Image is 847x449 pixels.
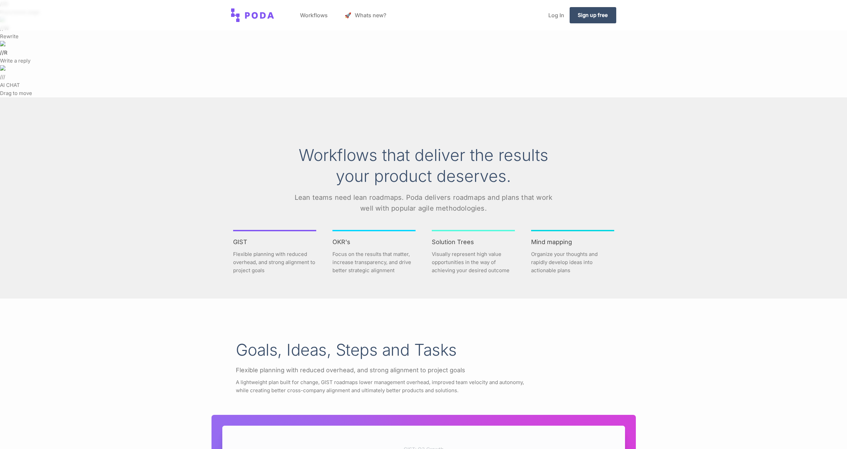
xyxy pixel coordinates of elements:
[543,2,570,28] a: Log In
[236,340,612,359] h2: Goals, Ideas, Steps and Tasks
[523,222,622,288] a: Mind mappingOrganize your thoughts and rapidly develop ideas into actionable plans
[225,222,324,288] a: GISTFlexible planning with reduced overhead, and strong alignment to project goals
[295,2,333,28] a: Workflows
[424,222,523,288] a: Solution TreesVisually represent high value opportunities in the way of achieving your desired ou...
[432,238,515,246] h3: Solution Trees
[289,145,559,187] h1: Workflows that deliver the results your product deserves.
[531,238,614,246] h3: Mind mapping
[332,238,416,246] h3: OKR's
[339,2,392,28] a: launch Whats new?
[332,250,416,275] p: Focus on the results that matter, increase transparency, and drive better strategic alignment
[570,7,616,23] a: Sign up free
[345,10,353,21] span: launch
[289,192,559,214] p: Lean teams need lean roadmaps. Poda delivers roadmaps and plans that work well with popular agile...
[432,250,515,275] p: Visually represent high value opportunities in the way of achieving your desired outcome
[231,8,274,22] img: Poda: Opportunity solution trees
[236,378,533,395] p: A lightweight plan built for change, GIST roadmaps lower management overhead, improved team veloc...
[531,250,614,275] p: Organize your thoughts and rapidly develop ideas into actionable plans
[233,250,316,275] p: Flexible planning with reduced overhead, and strong alignment to project goals
[324,222,424,288] a: OKR'sFocus on the results that matter, increase transparency, and drive better strategic alignment
[233,238,316,246] h3: GIST
[236,366,612,374] div: Flexible planning with reduced overhead, and strong alignment to project goals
